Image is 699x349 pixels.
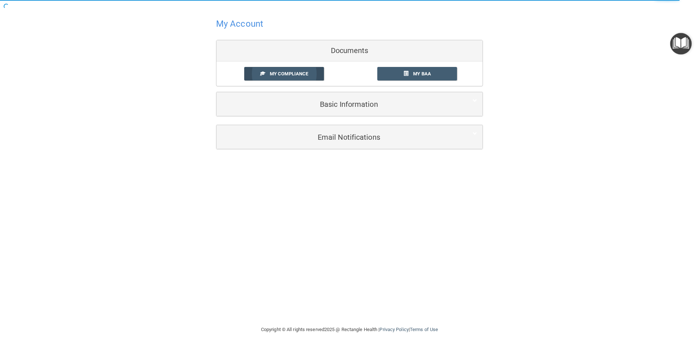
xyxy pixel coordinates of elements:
h4: My Account [216,19,263,29]
a: Terms of Use [410,327,438,332]
a: Privacy Policy [379,327,408,332]
span: My BAA [413,71,431,76]
button: Open Resource Center [670,33,692,55]
a: Basic Information [222,96,477,112]
div: Documents [216,40,483,61]
h5: Basic Information [222,100,455,108]
h5: Email Notifications [222,133,455,141]
span: My Compliance [270,71,308,76]
div: Copyright © All rights reserved 2025 @ Rectangle Health | | [216,318,483,341]
a: Email Notifications [222,129,477,145]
